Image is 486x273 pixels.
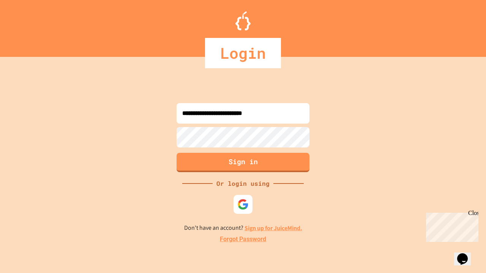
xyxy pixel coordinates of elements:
a: Forgot Password [220,235,266,244]
p: Don't have an account? [184,223,302,233]
div: Or login using [213,179,273,188]
div: Chat with us now!Close [3,3,52,48]
iframe: chat widget [423,210,478,242]
button: Sign in [177,153,309,172]
a: Sign up for JuiceMind. [245,224,302,232]
div: Login [205,38,281,68]
iframe: chat widget [454,243,478,265]
img: google-icon.svg [237,199,249,210]
img: Logo.svg [235,11,251,30]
